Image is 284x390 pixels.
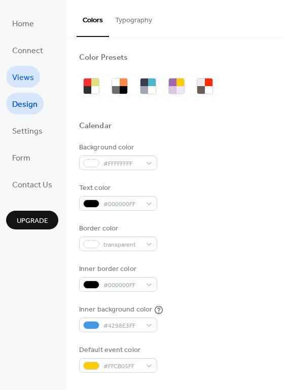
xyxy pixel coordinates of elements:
div: Calendar [79,121,112,132]
div: Default event color [79,345,155,356]
span: Design [12,97,38,112]
span: Contact Us [12,177,52,193]
a: Home [6,12,40,34]
span: #000000FF [103,199,141,210]
a: Design [6,93,44,114]
span: Views [12,70,34,86]
div: Inner border color [79,264,155,275]
span: Home [12,16,34,32]
div: Border color [79,223,155,234]
span: #FFFFFFFF [103,159,141,169]
a: Form [6,146,37,168]
div: Background color [79,142,155,153]
span: transparent [103,240,141,250]
span: Form [12,150,30,166]
a: Settings [6,120,49,141]
span: #4298E3FF [103,321,141,331]
span: #000000FF [103,280,141,291]
a: Contact Us [6,173,58,195]
span: Upgrade [17,216,48,226]
button: Upgrade [6,211,58,229]
div: Inner background color [79,304,152,315]
span: Connect [12,43,43,59]
a: Connect [6,39,49,61]
span: #FFCB05FF [103,361,141,372]
a: Views [6,66,40,88]
div: Color Presets [79,53,128,63]
span: Settings [12,124,43,139]
div: Text color [79,183,155,193]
